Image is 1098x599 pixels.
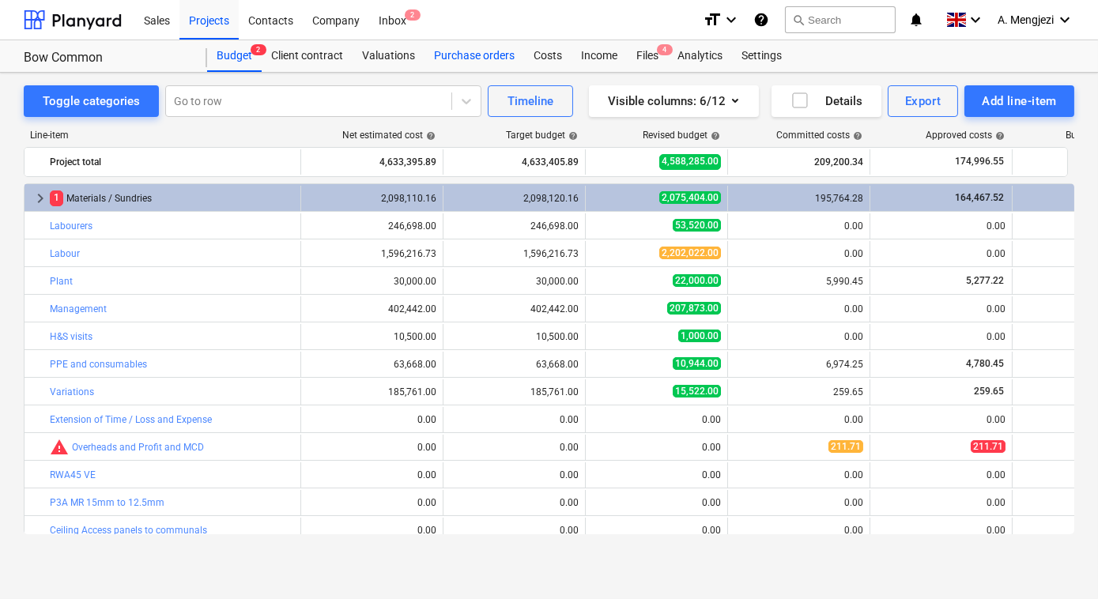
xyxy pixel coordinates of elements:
div: 4,633,405.89 [450,149,579,175]
div: Export [905,91,941,111]
a: Management [50,303,107,315]
div: 1,596,216.73 [308,248,436,259]
span: 53,520.00 [673,219,721,232]
div: 0.00 [877,248,1006,259]
div: 0.00 [734,414,863,425]
span: help [565,131,578,141]
div: 0.00 [877,220,1006,232]
div: Line-item [24,130,300,141]
a: Labour [50,248,80,259]
i: Knowledge base [753,10,769,29]
div: 0.00 [734,248,863,259]
a: Variations [50,386,94,397]
span: 211.71 [828,440,863,453]
i: format_size [703,10,722,29]
div: 1,596,216.73 [450,248,579,259]
div: 0.00 [877,331,1006,342]
div: 259.65 [734,386,863,397]
div: Budget [207,40,262,72]
div: Net estimated cost [342,130,436,141]
a: Budget2 [207,40,262,72]
div: 0.00 [450,469,579,480]
button: Timeline [488,85,573,117]
div: 0.00 [308,469,436,480]
div: Add line-item [982,91,1057,111]
div: 402,442.00 [308,303,436,315]
div: Bow Common [24,50,188,66]
div: Details [790,91,862,111]
a: Income [572,40,627,72]
div: Costs [524,40,572,72]
button: Visible columns:6/12 [589,85,759,117]
a: Purchase orders [424,40,524,72]
span: 1,000.00 [678,330,721,342]
a: Files4 [627,40,668,72]
div: 0.00 [592,497,721,508]
div: 402,442.00 [450,303,579,315]
span: A. Mengjezi [998,13,1054,26]
div: 30,000.00 [308,276,436,287]
div: 0.00 [877,303,1006,315]
div: 0.00 [308,442,436,453]
span: 4,780.45 [964,358,1006,369]
button: Search [785,6,896,33]
a: Extension of Time / Loss and Expense [50,414,212,425]
span: 10,944.00 [673,357,721,370]
div: Target budget [506,130,578,141]
div: 0.00 [308,497,436,508]
div: 0.00 [592,469,721,480]
div: 0.00 [450,525,579,536]
a: Analytics [668,40,732,72]
span: 211.71 [971,440,1006,453]
span: 2 [251,44,266,55]
span: 5,277.22 [964,275,1006,286]
a: Overheads and Profit and MCD [72,442,204,453]
div: 10,500.00 [308,331,436,342]
div: 0.00 [450,414,579,425]
div: 5,990.45 [734,276,863,287]
span: search [792,13,805,26]
iframe: Chat Widget [1019,523,1098,599]
div: 0.00 [450,442,579,453]
div: 185,761.00 [450,386,579,397]
div: 246,698.00 [450,220,579,232]
span: 2,075,404.00 [659,191,721,204]
div: Files [627,40,668,72]
div: 4,633,395.89 [308,149,436,175]
div: 0.00 [877,414,1006,425]
a: Plant [50,276,73,287]
a: Settings [732,40,791,72]
div: Client contract [262,40,353,72]
span: help [707,131,720,141]
div: Approved costs [926,130,1005,141]
span: 259.65 [972,386,1006,397]
button: Add line-item [964,85,1074,117]
div: 0.00 [592,414,721,425]
div: Project total [50,149,294,175]
div: 0.00 [592,525,721,536]
div: Toggle categories [43,91,140,111]
button: Export [888,85,959,117]
div: 246,698.00 [308,220,436,232]
div: Revised budget [643,130,720,141]
a: Labourers [50,220,92,232]
div: 0.00 [877,497,1006,508]
div: 0.00 [308,414,436,425]
span: 2,202,022.00 [659,247,721,259]
span: 15,522.00 [673,385,721,397]
div: Visible columns : 6/12 [608,91,740,111]
div: Committed costs [776,130,862,141]
div: 0.00 [734,497,863,508]
div: 0.00 [734,525,863,536]
div: 0.00 [734,331,863,342]
div: 0.00 [734,303,863,315]
i: keyboard_arrow_down [722,10,741,29]
a: H&S visits [50,331,92,342]
div: 0.00 [450,497,579,508]
div: 6,974.25 [734,359,863,370]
